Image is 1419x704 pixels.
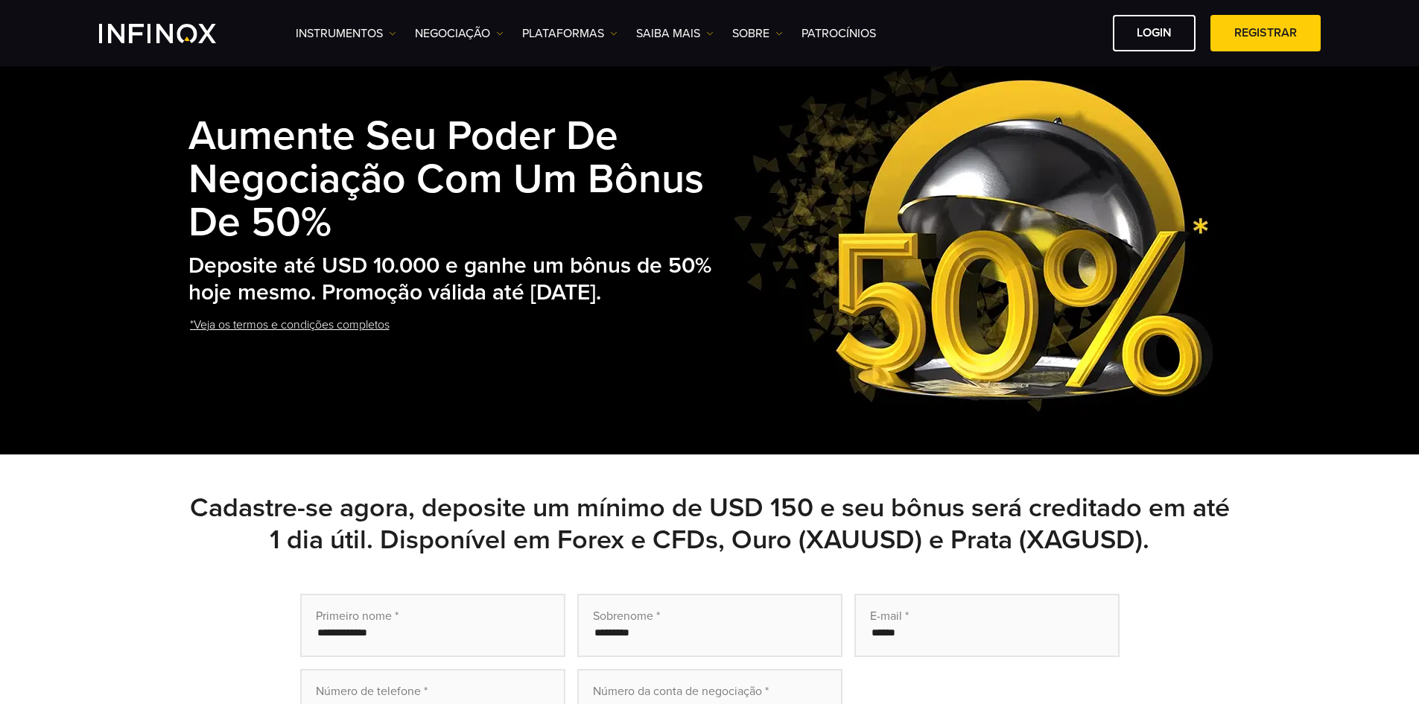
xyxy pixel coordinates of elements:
[188,492,1231,557] h2: Cadastre-se agora, deposite um mínimo de USD 150 e seu bônus será creditado em até 1 dia útil. Di...
[522,25,618,42] a: PLATAFORMAS
[801,25,876,42] a: Patrocínios
[296,25,396,42] a: Instrumentos
[415,25,504,42] a: NEGOCIAÇÃO
[732,25,783,42] a: SOBRE
[99,24,251,43] a: INFINOX Logo
[1210,15,1321,51] a: Registrar
[188,112,704,247] strong: Aumente seu poder de negociação com um bônus de 50%
[1113,15,1196,51] a: Login
[188,307,391,343] a: *Veja os termos e condições completos
[188,253,719,307] h2: Deposite até USD 10.000 e ganhe um bônus de 50% hoje mesmo. Promoção válida até [DATE].
[636,25,714,42] a: Saiba mais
